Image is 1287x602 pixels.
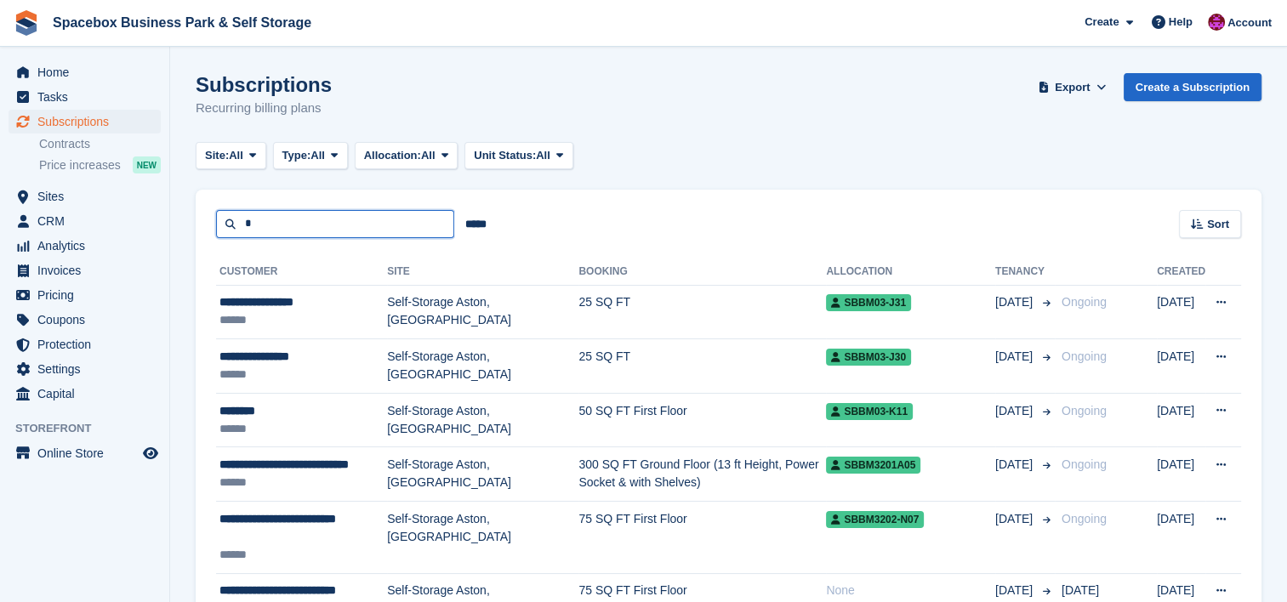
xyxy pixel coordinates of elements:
[578,447,826,502] td: 300 SQ FT Ground Floor (13 ft Height, Power Socket & with Shelves)
[826,457,920,474] span: SBBM3201A05
[1062,457,1107,471] span: Ongoing
[46,9,318,37] a: Spacebox Business Park & Self Storage
[387,339,578,394] td: Self-Storage Aston, [GEOGRAPHIC_DATA]
[37,209,140,233] span: CRM
[826,582,995,599] div: None
[196,142,266,170] button: Site: All
[1157,339,1205,394] td: [DATE]
[37,258,140,282] span: Invoices
[9,60,161,84] a: menu
[578,339,826,394] td: 25 SQ FT
[826,294,911,311] span: SBBM03-J31
[995,456,1036,474] span: [DATE]
[578,393,826,447] td: 50 SQ FT First Floor
[1157,502,1205,574] td: [DATE]
[196,99,332,118] p: Recurring billing plans
[1062,583,1099,597] span: [DATE]
[364,147,421,164] span: Allocation:
[9,234,161,258] a: menu
[355,142,458,170] button: Allocation: All
[995,348,1036,366] span: [DATE]
[421,147,436,164] span: All
[310,147,325,164] span: All
[826,511,924,528] span: SBBM3202-N07
[205,147,229,164] span: Site:
[826,349,911,366] span: SBBM03-J30
[995,293,1036,311] span: [DATE]
[15,420,169,437] span: Storefront
[9,258,161,282] a: menu
[578,502,826,574] td: 75 SQ FT First Floor
[995,510,1036,528] span: [DATE]
[37,332,140,356] span: Protection
[536,147,550,164] span: All
[9,357,161,381] a: menu
[37,357,140,381] span: Settings
[9,332,161,356] a: menu
[37,441,140,465] span: Online Store
[1157,393,1205,447] td: [DATE]
[387,285,578,339] td: Self-Storage Aston, [GEOGRAPHIC_DATA]
[9,110,161,133] a: menu
[37,85,140,109] span: Tasks
[1208,14,1225,31] img: Shitika Balanath
[387,502,578,574] td: Self-Storage Aston, [GEOGRAPHIC_DATA]
[37,110,140,133] span: Subscriptions
[9,209,161,233] a: menu
[9,308,161,332] a: menu
[387,447,578,502] td: Self-Storage Aston, [GEOGRAPHIC_DATA]
[39,136,161,152] a: Contracts
[1035,73,1110,101] button: Export
[9,382,161,406] a: menu
[14,10,39,36] img: stora-icon-8386f47178a22dfd0bd8f6a31ec36ba5ce8667c1dd55bd0f319d3a0aa187defe.svg
[9,283,161,307] a: menu
[1062,404,1107,417] span: Ongoing
[39,156,161,174] a: Price increases NEW
[229,147,243,164] span: All
[37,382,140,406] span: Capital
[273,142,348,170] button: Type: All
[1062,349,1107,363] span: Ongoing
[37,60,140,84] span: Home
[578,285,826,339] td: 25 SQ FT
[140,443,161,463] a: Preview store
[1062,512,1107,525] span: Ongoing
[387,258,578,286] th: Site
[826,258,995,286] th: Allocation
[39,157,121,173] span: Price increases
[1157,258,1205,286] th: Created
[464,142,572,170] button: Unit Status: All
[9,441,161,465] a: menu
[387,393,578,447] td: Self-Storage Aston, [GEOGRAPHIC_DATA]
[1124,73,1261,101] a: Create a Subscription
[1157,447,1205,502] td: [DATE]
[1169,14,1193,31] span: Help
[578,258,826,286] th: Booking
[995,582,1036,599] span: [DATE]
[9,185,161,208] a: menu
[1062,295,1107,309] span: Ongoing
[1227,14,1272,31] span: Account
[995,402,1036,420] span: [DATE]
[1085,14,1119,31] span: Create
[196,73,332,96] h1: Subscriptions
[133,156,161,173] div: NEW
[37,308,140,332] span: Coupons
[1207,216,1229,233] span: Sort
[1157,285,1205,339] td: [DATE]
[995,258,1055,286] th: Tenancy
[282,147,311,164] span: Type:
[37,234,140,258] span: Analytics
[474,147,536,164] span: Unit Status:
[37,185,140,208] span: Sites
[826,403,913,420] span: SBBM03-K11
[1055,79,1090,96] span: Export
[37,283,140,307] span: Pricing
[216,258,387,286] th: Customer
[9,85,161,109] a: menu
